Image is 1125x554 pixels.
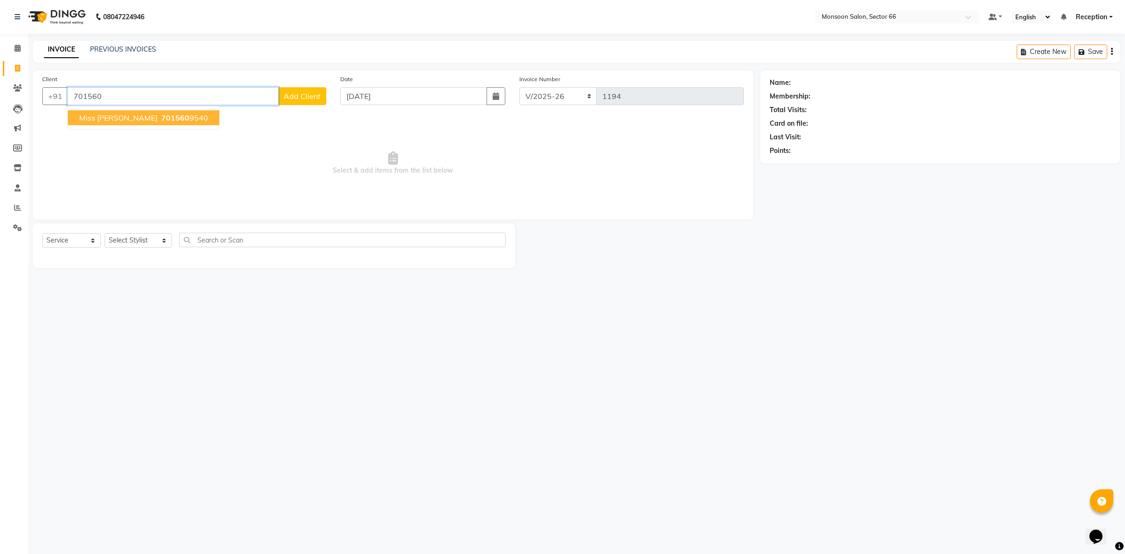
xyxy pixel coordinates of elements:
iframe: chat widget [1086,516,1116,545]
img: logo [24,4,88,30]
b: 08047224946 [103,4,144,30]
input: Search by Name/Mobile/Email/Code [67,87,278,105]
button: +91 [42,87,68,105]
label: Client [42,75,57,83]
a: INVOICE [44,41,79,58]
label: Invoice Number [519,75,560,83]
label: Date [340,75,353,83]
button: Create New [1017,45,1071,59]
button: Add Client [278,87,326,105]
div: Membership: [770,91,810,101]
input: Search or Scan [179,233,506,247]
div: Name: [770,78,791,88]
span: Miss [PERSON_NAME] [79,113,157,122]
span: Reception [1076,12,1107,22]
span: Select & add items from the list below [42,116,744,210]
span: Add Client [284,91,321,101]
button: Save [1074,45,1107,59]
ngb-highlight: 9540 [159,113,208,122]
a: PREVIOUS INVOICES [90,45,156,53]
div: Last Visit: [770,132,801,142]
span: 701560 [161,113,189,122]
div: Points: [770,146,791,156]
div: Total Visits: [770,105,807,115]
div: Card on file: [770,119,808,129]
